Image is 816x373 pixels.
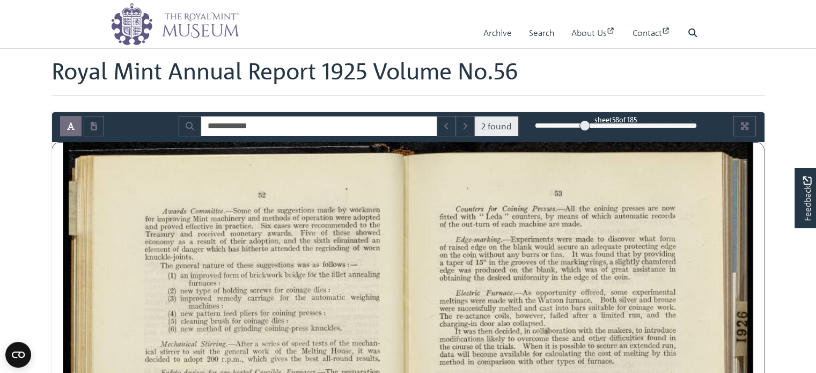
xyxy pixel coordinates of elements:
span: :— [348,260,357,269]
span: and [248,214,265,222]
span: made [488,296,503,304]
span: are [549,221,568,228]
span: an [181,273,186,279]
button: Next Match [455,116,475,136]
span: bars [571,303,583,311]
a: Search [529,18,554,48]
span: and [647,310,658,318]
span: feed [224,309,247,317]
span: for [280,294,296,301]
span: with [578,326,590,334]
span: now [661,204,677,212]
span: cast [540,304,550,312]
span: and [146,222,163,230]
span: the [548,258,565,266]
span: The [439,311,450,319]
span: furnaces [189,279,213,287]
span: 2 found [474,116,519,136]
span: and [284,237,301,244]
span: uniformity [513,274,605,282]
span: bronze [653,295,673,303]
div: sheet of 185 [535,114,697,125]
span: successfully [458,305,555,313]
span: charging—in [440,320,491,335]
span: in [552,274,556,280]
span: for [145,215,161,222]
span: sixth [314,236,327,244]
span: introduce [644,326,717,334]
span: the [450,251,468,259]
span: made. [562,220,604,228]
span: burrs [521,250,536,258]
span: Feedback [800,176,813,221]
span: of [492,221,497,226]
span: effective [186,222,209,230]
span: automatic [614,211,686,219]
span: bridge [285,271,303,279]
span: Mint [193,214,206,222]
span: remedy [217,295,238,303]
span: which [591,211,608,220]
span: the [498,258,516,266]
span: grooves [511,259,533,267]
button: Open transcription window [84,116,104,136]
span: rings, [590,258,605,266]
span: of [225,325,230,331]
span: suitable [589,303,611,311]
span: of [440,244,444,250]
span: limited [601,310,650,318]
span: means [557,213,576,221]
span: coinage [286,286,308,294]
span: failed [550,311,565,319]
span: experimental [632,288,729,296]
span: Both [600,295,624,303]
span: of [227,262,232,268]
span: improving [157,215,238,223]
span: these [237,261,266,269]
span: with [461,212,473,220]
span: : [222,305,223,309]
span: the [319,270,337,278]
span: of [353,244,357,250]
span: the [665,311,683,318]
span: brickwork [249,270,343,279]
span: that [616,250,628,258]
span: without [479,250,539,258]
span: furnace. [565,296,588,304]
button: Previous Match [437,116,456,136]
span: suggestions [257,261,291,269]
span: ﬁllet [332,270,344,278]
span: a [440,260,442,266]
span: what [639,234,653,242]
span: coin [463,251,483,258]
span: was [580,251,597,258]
span: result [197,237,213,245]
span: hitherto [242,244,264,252]
span: machinery [211,215,295,223]
span: coils, [495,312,509,320]
span: of [466,259,471,265]
span: of [601,266,606,272]
span: showed [356,228,378,236]
span: edge [661,243,688,250]
span: of [214,287,218,293]
span: has [229,245,246,252]
span: worn [364,244,378,252]
span: door [480,319,500,327]
span: proved [160,223,180,231]
span: cases [274,222,289,230]
span: dies [272,317,293,324]
span: of [321,229,325,235]
span: great [612,266,626,274]
span: obtaining [440,274,518,282]
span: the [560,273,578,281]
span: of [440,221,444,227]
span: coinage [244,317,266,325]
span: were [293,222,317,230]
span: for [617,303,633,311]
span: for [232,317,248,324]
span: a [190,239,192,244]
span: workmen [350,205,376,213]
span: melted [499,303,518,311]
span: as [313,262,318,268]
